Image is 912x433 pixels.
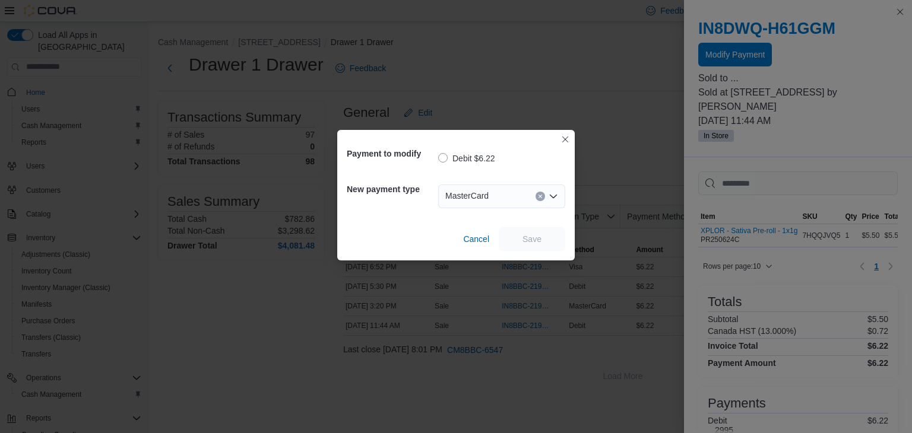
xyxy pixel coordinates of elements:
[536,192,545,201] button: Clear input
[493,189,495,203] input: Accessible screen reader label
[458,227,494,251] button: Cancel
[445,189,489,203] span: MasterCard
[558,132,572,147] button: Closes this modal window
[347,177,436,201] h5: New payment type
[522,233,541,245] span: Save
[549,192,558,201] button: Open list of options
[499,227,565,251] button: Save
[463,233,489,245] span: Cancel
[438,151,495,165] label: Debit $6.22
[347,142,436,165] h5: Payment to modify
